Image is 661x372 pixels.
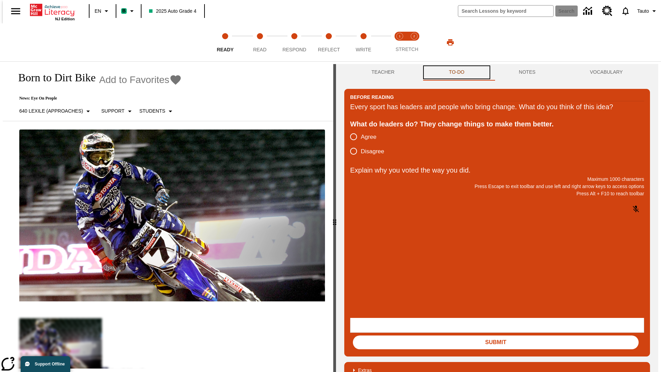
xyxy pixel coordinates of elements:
h1: Born to Dirt Bike [11,71,96,84]
span: B [122,7,126,15]
p: Explain why you voted the way you did. [350,165,644,176]
button: Language: EN, Select a language [92,5,114,17]
button: Submit [353,335,639,349]
a: Resource Center, Will open in new tab [598,2,617,20]
span: EN [95,8,101,15]
p: Students [139,107,165,115]
div: Every sport has leaders and people who bring change. What do you think of this idea? [350,101,644,112]
text: 2 [413,34,415,38]
img: Motocross racer James Stewart flies through the air on his dirt bike. [19,130,325,302]
div: activity [336,64,658,372]
p: 640 Lexile (Approaches) [19,107,83,115]
div: poll [350,130,390,158]
body: Explain why you voted the way you did. Maximum 1000 characters Press Alt + F10 to reach toolbar P... [3,6,101,12]
button: Add to Favorites - Born to Dirt Bike [99,74,182,86]
button: Read step 2 of 5 [240,23,280,61]
span: Support Offline [35,362,65,366]
div: Instructional Panel Tabs [344,64,650,81]
button: Reflect step 4 of 5 [309,23,349,61]
div: Home [30,2,75,21]
button: Stretch Read step 1 of 2 [390,23,410,61]
text: 1 [399,34,400,38]
button: Scaffolds, Support [98,105,136,117]
p: News: Eye On People [11,96,182,101]
button: Support Offline [21,356,70,372]
button: Respond step 3 of 5 [274,23,314,61]
button: Print [439,36,461,49]
span: Tauto [637,8,649,15]
button: Ready step 1 of 5 [205,23,245,61]
p: Maximum 1000 characters [350,176,644,183]
button: TO-DO [422,64,492,81]
input: search field [458,6,553,17]
button: Boost Class color is mint green. Change class color [118,5,139,17]
span: Ready [217,47,234,52]
div: Press Enter or Spacebar and then press right and left arrow keys to move the slider [333,64,336,372]
p: Press Escape to exit toolbar and use left and right arrow keys to access options [350,183,644,190]
a: Notifications [617,2,634,20]
button: Select Student [137,105,177,117]
p: Support [101,107,124,115]
button: Teacher [344,64,422,81]
button: VOCABULARY [563,64,650,81]
button: Click to activate and allow voice recognition [628,201,644,217]
span: Disagree [361,147,384,156]
span: Add to Favorites [99,74,169,85]
button: Profile/Settings [634,5,661,17]
span: Agree [361,133,376,142]
p: Press Alt + F10 to reach toolbar [350,190,644,197]
div: reading [3,64,333,369]
button: Write step 5 of 5 [344,23,384,61]
button: Stretch Respond step 2 of 2 [404,23,424,61]
span: STRETCH [396,46,418,52]
span: NJ Edition [55,17,75,21]
button: Select Lexile, 640 Lexile (Approaches) [17,105,95,117]
button: NOTES [492,64,563,81]
span: Reflect [318,47,340,52]
button: Open side menu [6,1,26,21]
div: What do leaders do? They change things to make them better. [350,118,644,130]
span: Read [253,47,266,52]
span: Write [356,47,371,52]
span: Respond [282,47,306,52]
span: 2025 Auto Grade 4 [149,8,197,15]
a: Data Center [579,2,598,21]
h2: Before Reading [350,93,394,101]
